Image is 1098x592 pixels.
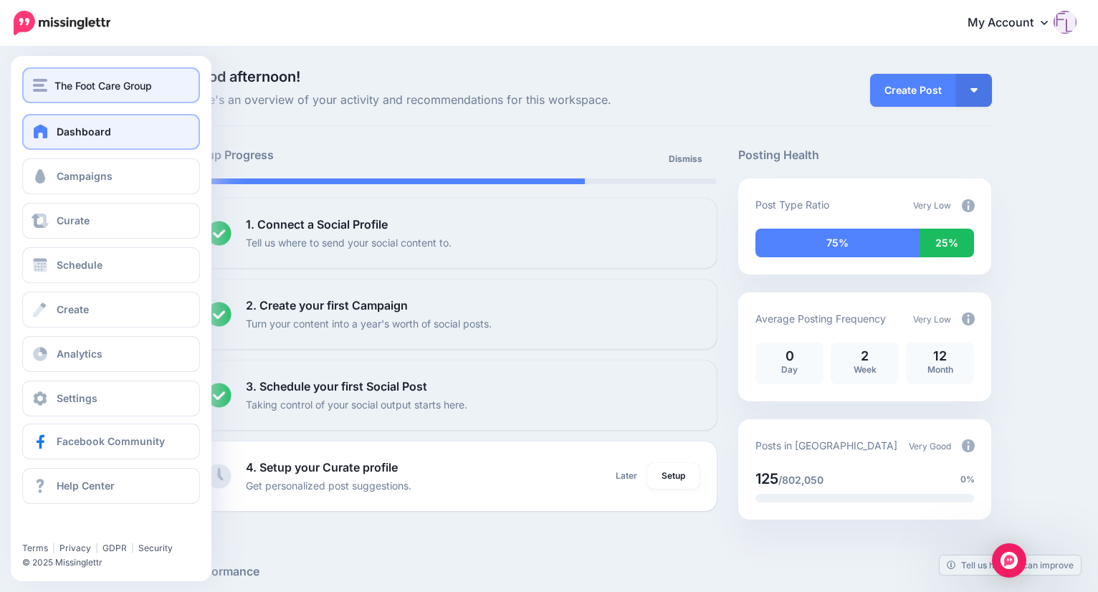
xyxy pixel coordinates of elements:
[246,477,411,494] p: Get personalized post suggestions.
[962,439,975,452] img: info-circle-grey.png
[962,312,975,325] img: info-circle-grey.png
[647,463,700,489] a: Setup
[22,381,200,416] a: Settings
[913,314,951,325] span: Very Low
[22,424,200,459] a: Facebook Community
[970,88,978,92] img: arrow-down-white.png
[22,468,200,504] a: Help Center
[246,460,398,474] b: 4. Setup your Curate profile
[962,199,975,212] img: info-circle-grey.png
[913,200,951,211] span: Very Low
[738,146,991,164] h5: Posting Health
[992,543,1026,578] div: Open Intercom Messenger
[54,77,152,94] span: The Foot Care Group
[246,298,408,312] b: 2. Create your first Campaign
[246,396,467,413] p: Taking control of your social output starts here.
[909,441,951,452] span: Very Good
[14,11,110,35] img: Missinglettr
[755,437,897,454] p: Posts in [GEOGRAPHIC_DATA]
[57,125,111,138] span: Dashboard
[927,364,953,375] span: Month
[22,555,209,570] li: © 2025 Missinglettr
[138,543,173,553] a: Security
[755,470,778,487] span: 125
[57,214,90,226] span: Curate
[206,221,231,246] img: checked-circle.png
[22,336,200,372] a: Analytics
[660,146,711,172] a: Dismiss
[57,392,97,404] span: Settings
[960,472,975,487] span: 0%
[854,364,877,375] span: Week
[206,464,231,489] img: clock-grey.png
[57,259,102,271] span: Schedule
[95,543,98,553] span: |
[920,229,974,257] div: 25% of your posts in the last 30 days were manually created (i.e. were not from Drip Campaigns or...
[57,348,102,360] span: Analytics
[607,463,646,489] a: Later
[131,543,134,553] span: |
[22,247,200,283] a: Schedule
[22,158,200,194] a: Campaigns
[246,315,492,332] p: Turn your content into a year's worth of social posts.
[755,229,920,257] div: 75% of your posts in the last 30 days have been from Drip Campaigns
[246,234,452,251] p: Tell us where to send your social content to.
[22,292,200,328] a: Create
[189,68,300,85] span: Good afternoon!
[22,522,131,536] iframe: Twitter Follow Button
[59,543,91,553] a: Privacy
[189,91,717,110] span: Here's an overview of your activity and recommendations for this workspace.
[763,350,816,363] p: 0
[22,543,48,553] a: Terms
[755,310,886,327] p: Average Posting Frequency
[206,383,231,408] img: checked-circle.png
[57,435,165,447] span: Facebook Community
[52,543,55,553] span: |
[22,67,200,103] button: The Foot Care Group
[102,543,127,553] a: GDPR
[913,350,967,363] p: 12
[838,350,892,363] p: 2
[57,479,115,492] span: Help Center
[755,196,829,213] p: Post Type Ratio
[870,74,956,107] a: Create Post
[953,6,1076,41] a: My Account
[781,364,798,375] span: Day
[246,379,427,393] b: 3. Schedule your first Social Post
[57,303,89,315] span: Create
[246,217,388,231] b: 1. Connect a Social Profile
[22,114,200,150] a: Dashboard
[189,563,992,581] h5: Performance
[189,146,453,164] h5: Setup Progress
[57,170,113,182] span: Campaigns
[33,79,47,92] img: menu.png
[778,474,823,486] span: /802,050
[206,302,231,327] img: checked-circle.png
[22,203,200,239] a: Curate
[940,555,1081,575] a: Tell us how we can improve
